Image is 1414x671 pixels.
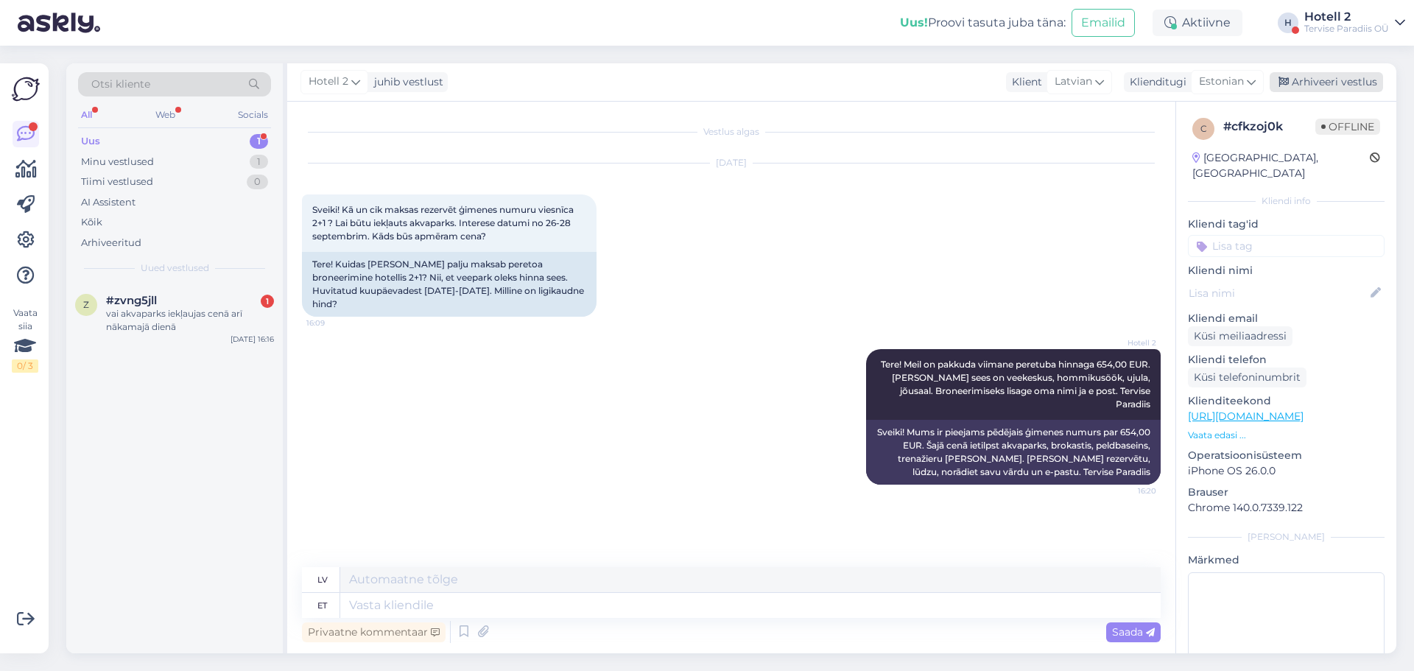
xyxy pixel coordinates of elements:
p: Kliendi nimi [1188,263,1385,278]
div: Aktiivne [1153,10,1242,36]
div: 0 / 3 [12,359,38,373]
button: Emailid [1072,9,1135,37]
span: Tere! Meil on pakkuda viimane peretuba hinnaga 654,00 EUR. [PERSON_NAME] sees on veekeskus, hommi... [881,359,1153,410]
div: All [78,105,95,124]
span: Hotell 2 [309,74,348,90]
div: AI Assistent [81,195,136,210]
div: Vestlus algas [302,125,1161,138]
div: [PERSON_NAME] [1188,530,1385,544]
span: #zvng5jll [106,294,157,307]
div: Arhiveeritud [81,236,141,250]
div: Tere! Kuidas [PERSON_NAME] palju maksab peretoa broneerimine hotellis 2+1? Nii, et veepark oleks ... [302,252,597,317]
b: Uus! [900,15,928,29]
div: Kõik [81,215,102,230]
div: Minu vestlused [81,155,154,169]
span: Sveiki! Kā un cik maksas rezervēt ģimenes numuru viesnīca 2+1 ? Lai būtu iekļauts akvaparks. Inte... [312,204,576,242]
div: Arhiveeri vestlus [1270,72,1383,92]
div: vai akvaparks iekļaujas cenā arī nākamajā dienā [106,307,274,334]
div: 0 [247,175,268,189]
div: Proovi tasuta juba täna: [900,14,1066,32]
div: [DATE] [302,156,1161,169]
div: H [1278,13,1298,33]
p: Klienditeekond [1188,393,1385,409]
p: Chrome 140.0.7339.122 [1188,500,1385,516]
span: 16:20 [1101,485,1156,496]
a: [URL][DOMAIN_NAME] [1188,410,1304,423]
p: Vaata edasi ... [1188,429,1385,442]
div: Klient [1006,74,1042,90]
div: Vaata siia [12,306,38,373]
span: Otsi kliente [91,77,150,92]
p: Operatsioonisüsteem [1188,448,1385,463]
input: Lisa tag [1188,235,1385,257]
p: iPhone OS 26.0.0 [1188,463,1385,479]
span: z [83,299,89,310]
div: Web [152,105,178,124]
div: Küsi meiliaadressi [1188,326,1292,346]
div: et [317,593,327,618]
span: Hotell 2 [1101,337,1156,348]
div: Uus [81,134,100,149]
div: lv [317,567,328,592]
a: Hotell 2Tervise Paradiis OÜ [1304,11,1405,35]
span: Estonian [1199,74,1244,90]
p: Brauser [1188,485,1385,500]
div: Küsi telefoninumbrit [1188,368,1306,387]
div: Tervise Paradiis OÜ [1304,23,1389,35]
p: Kliendi email [1188,311,1385,326]
div: 1 [250,155,268,169]
div: Privaatne kommentaar [302,622,446,642]
p: Kliendi telefon [1188,352,1385,368]
span: 16:09 [306,317,362,329]
div: [DATE] 16:16 [231,334,274,345]
span: Uued vestlused [141,261,209,275]
div: Klienditugi [1124,74,1186,90]
img: Askly Logo [12,75,40,103]
span: Saada [1112,625,1155,639]
div: Tiimi vestlused [81,175,153,189]
div: 1 [261,295,274,308]
div: Hotell 2 [1304,11,1389,23]
div: # cfkzoj0k [1223,118,1315,136]
div: 1 [250,134,268,149]
span: Offline [1315,119,1380,135]
p: Märkmed [1188,552,1385,568]
div: Kliendi info [1188,194,1385,208]
div: Socials [235,105,271,124]
span: Latvian [1055,74,1092,90]
div: Sveiki! Mums ir pieejams pēdējais ģimenes numurs par 654,00 EUR. Šajā cenā ietilpst akvaparks, br... [866,420,1161,485]
input: Lisa nimi [1189,285,1368,301]
div: juhib vestlust [368,74,443,90]
span: c [1200,123,1207,134]
p: Kliendi tag'id [1188,217,1385,232]
div: [GEOGRAPHIC_DATA], [GEOGRAPHIC_DATA] [1192,150,1370,181]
